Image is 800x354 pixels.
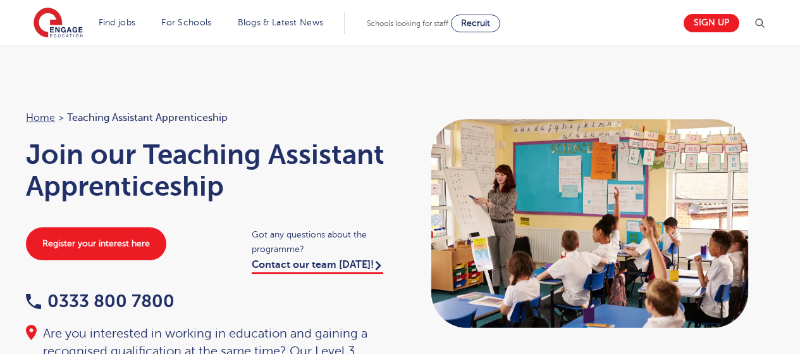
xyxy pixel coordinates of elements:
a: 0333 800 7800 [26,291,175,311]
a: Contact our team [DATE]! [252,259,383,274]
span: Recruit [461,18,490,28]
span: Teaching Assistant Apprenticeship [67,110,228,126]
a: Register your interest here [26,227,166,260]
a: Sign up [684,14,739,32]
a: Find jobs [99,18,136,27]
a: Blogs & Latest News [238,18,324,27]
a: For Schools [161,18,211,27]
nav: breadcrumb [26,110,388,126]
span: Got any questions about the programme? [252,227,388,256]
a: Home [26,112,55,123]
span: Schools looking for staff [367,19,448,28]
h1: Join our Teaching Assistant Apprenticeship [26,139,388,202]
img: Engage Education [34,8,83,39]
a: Recruit [451,15,500,32]
span: > [58,112,64,123]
